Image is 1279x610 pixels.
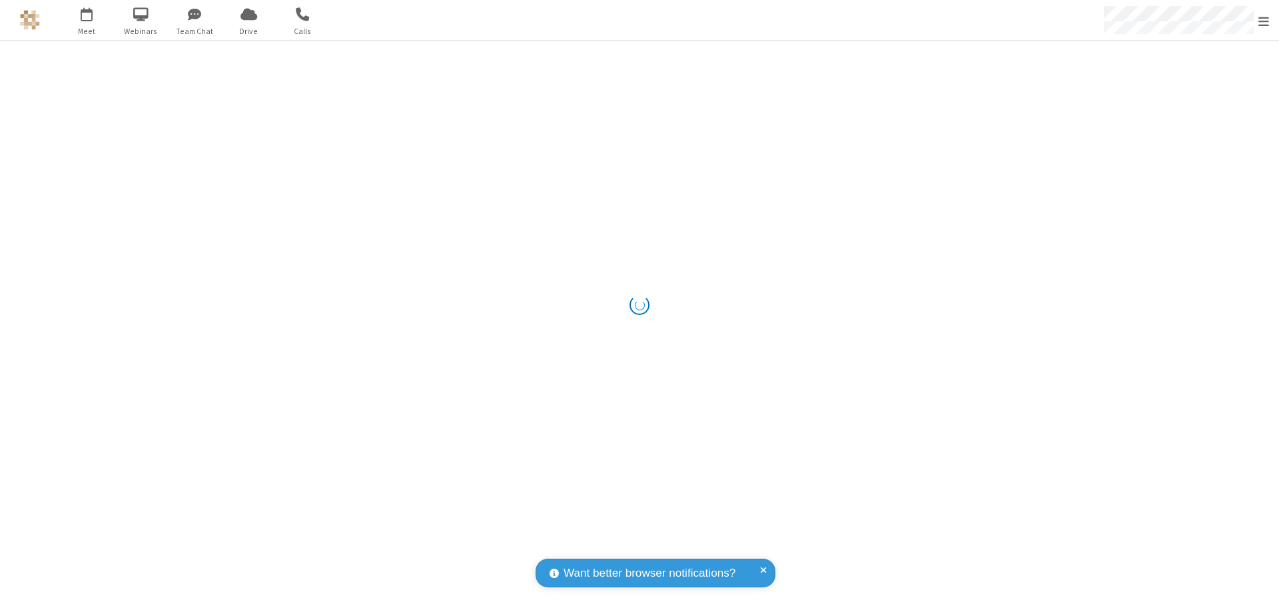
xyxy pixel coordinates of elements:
[20,10,40,30] img: QA Selenium DO NOT DELETE OR CHANGE
[564,565,735,582] span: Want better browser notifications?
[62,25,112,37] span: Meet
[116,25,166,37] span: Webinars
[278,25,328,37] span: Calls
[170,25,220,37] span: Team Chat
[224,25,274,37] span: Drive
